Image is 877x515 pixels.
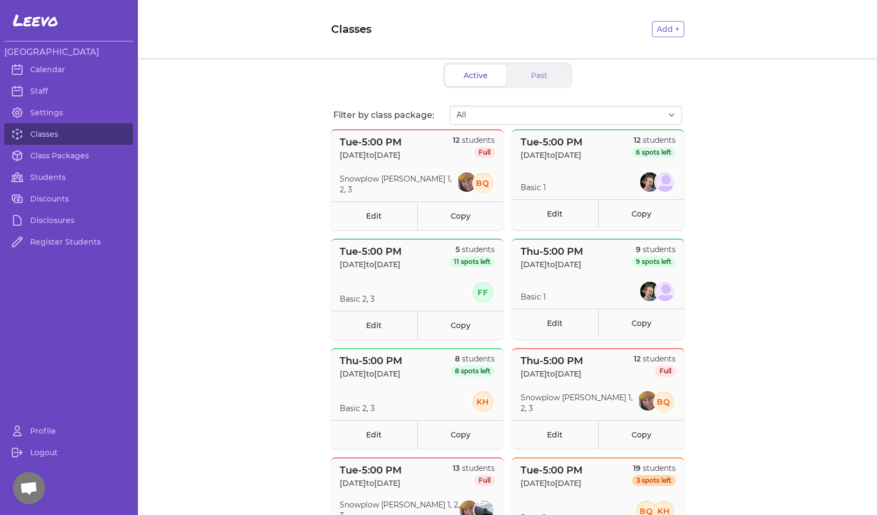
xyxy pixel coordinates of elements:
[632,256,676,267] span: 9 spots left
[512,199,598,228] a: Edit
[453,463,495,474] p: students
[340,150,402,161] p: [DATE] to [DATE]
[417,201,503,230] a: Copy
[451,353,495,364] p: students
[632,147,676,158] span: 6 spots left
[340,368,402,379] p: [DATE] to [DATE]
[4,188,133,210] a: Discounts
[634,353,676,364] p: students
[521,463,583,478] p: Tue - 5:00 PM
[4,123,133,145] a: Classes
[417,420,503,449] a: Copy
[476,397,489,407] text: KH
[4,80,133,102] a: Staff
[340,135,402,150] p: Tue - 5:00 PM
[521,150,583,161] p: [DATE] to [DATE]
[474,475,495,486] span: Full
[521,135,583,150] p: Tue - 5:00 PM
[4,420,133,442] a: Profile
[521,392,639,414] p: Snowplow [PERSON_NAME] 1, 2, 3
[598,199,684,228] a: Copy
[340,173,458,195] p: Snowplow [PERSON_NAME] 1, 2, 3
[455,245,460,254] span: 5
[512,420,598,449] a: Edit
[655,366,676,377] span: Full
[450,244,495,255] p: students
[13,472,45,504] div: Open chat
[512,309,598,337] a: Edit
[632,475,676,486] span: 3 spots left
[453,135,460,145] span: 12
[657,397,671,407] text: BQ
[521,368,583,379] p: [DATE] to [DATE]
[4,102,133,123] a: Settings
[340,478,402,489] p: [DATE] to [DATE]
[417,311,503,339] a: Copy
[4,46,133,59] h3: [GEOGRAPHIC_DATA]
[521,353,583,368] p: Thu - 5:00 PM
[340,244,402,259] p: Tue - 5:00 PM
[632,135,676,145] p: students
[4,210,133,231] a: Disclosures
[333,109,450,122] p: Filter by class package:
[451,366,495,377] span: 8 spots left
[455,354,460,364] span: 8
[331,201,417,230] a: Edit
[340,403,375,414] p: Basic 2, 3
[453,463,460,473] span: 13
[4,442,133,463] a: Logout
[340,353,402,368] p: Thu - 5:00 PM
[450,256,495,267] span: 11 spots left
[521,259,583,270] p: [DATE] to [DATE]
[477,288,488,297] text: FF
[634,135,641,145] span: 12
[521,244,583,259] p: Thu - 5:00 PM
[4,145,133,166] a: Class Packages
[340,294,375,304] p: Basic 2, 3
[474,147,495,158] span: Full
[632,244,676,255] p: students
[453,135,495,145] p: students
[476,178,490,188] text: BQ
[4,231,133,253] a: Register Students
[13,11,58,30] span: Leevo
[4,59,133,80] a: Calendar
[340,259,402,270] p: [DATE] to [DATE]
[521,182,546,193] p: Basic 1
[445,65,507,86] button: Active
[521,291,546,302] p: Basic 1
[340,463,402,478] p: Tue - 5:00 PM
[652,21,684,37] button: Add +
[331,311,417,339] a: Edit
[633,463,641,473] span: 19
[509,65,570,86] button: Past
[331,420,417,449] a: Edit
[521,478,583,489] p: [DATE] to [DATE]
[636,245,641,254] span: 9
[598,420,684,449] a: Copy
[634,354,641,364] span: 12
[4,166,133,188] a: Students
[598,309,684,337] a: Copy
[632,463,676,474] p: students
